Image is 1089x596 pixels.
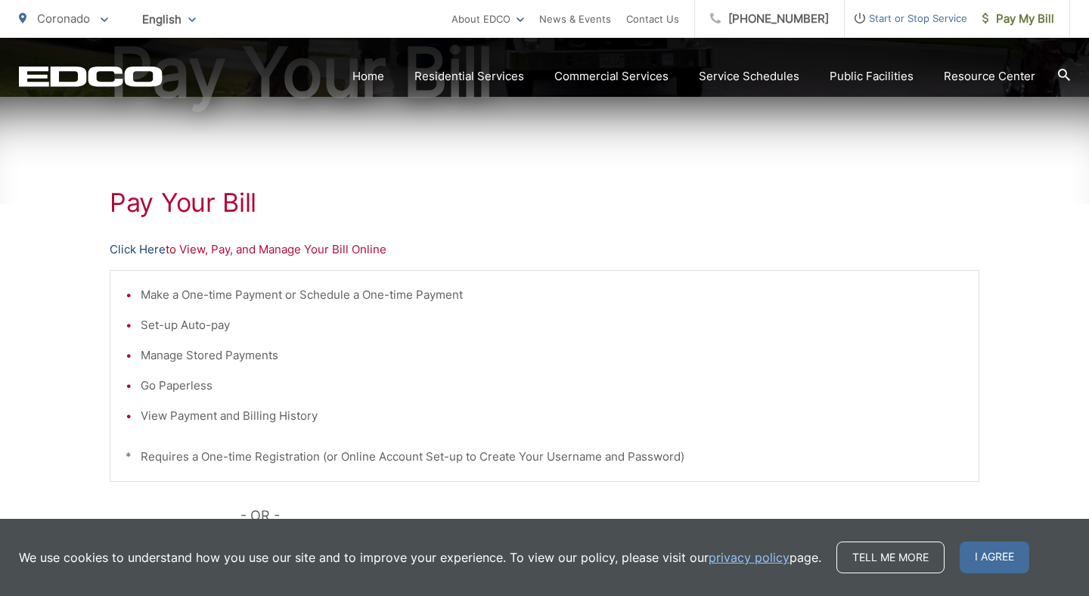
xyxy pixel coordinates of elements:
a: Click Here [110,241,166,259]
a: News & Events [539,10,611,28]
span: Pay My Bill [982,10,1054,28]
p: We use cookies to understand how you use our site and to improve your experience. To view our pol... [19,548,821,567]
a: Tell me more [836,542,945,573]
li: View Payment and Billing History [141,407,963,425]
a: privacy policy [709,548,790,567]
p: * Requires a One-time Registration (or Online Account Set-up to Create Your Username and Password) [126,448,963,466]
a: Home [352,67,384,85]
span: I agree [960,542,1029,573]
span: English [131,6,207,33]
a: EDCD logo. Return to the homepage. [19,66,163,87]
a: Contact Us [626,10,679,28]
a: Service Schedules [699,67,799,85]
li: Set-up Auto-pay [141,316,963,334]
a: Public Facilities [830,67,914,85]
li: Make a One-time Payment or Schedule a One-time Payment [141,286,963,304]
a: Residential Services [414,67,524,85]
h1: Pay Your Bill [110,188,979,218]
a: Resource Center [944,67,1035,85]
span: Coronado [37,11,90,26]
a: Commercial Services [554,67,669,85]
p: to View, Pay, and Manage Your Bill Online [110,241,979,259]
a: About EDCO [451,10,524,28]
li: Go Paperless [141,377,963,395]
p: - OR - [240,504,980,527]
li: Manage Stored Payments [141,346,963,365]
